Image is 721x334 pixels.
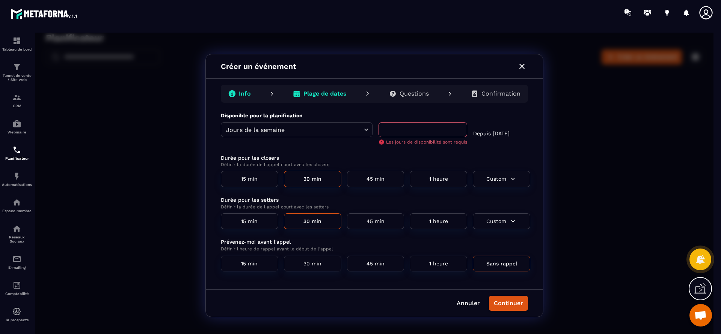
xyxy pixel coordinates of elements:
[186,138,243,154] button: 15 min
[374,223,432,239] button: 1 heure
[186,181,243,197] button: 15 min
[2,219,32,249] a: social-networksocial-networkRéseaux Sociaux
[2,209,32,213] p: Espace membre
[454,263,493,278] button: Continuer
[268,57,311,65] p: Plage de dates
[2,114,32,140] a: automationsautomationsWebinaire
[2,31,32,57] a: formationformationTableau de bord
[186,79,495,87] p: Disponible pour la planification
[437,181,495,197] button: Custom
[2,183,32,187] p: Automatisations
[12,198,21,207] img: automations
[249,223,306,239] button: 30 min
[2,73,32,82] p: Tunnel de vente / Site web
[186,121,495,129] p: Durée pour les closers
[12,63,21,72] img: formation
[312,181,369,197] button: 45 min
[438,97,474,105] p: Depuis [DATE]
[2,156,32,160] p: Planificateur
[312,138,369,154] button: 45 min
[2,47,32,51] p: Tableau de bord
[2,166,32,192] a: automationsautomationsAutomatisations
[374,181,432,197] button: 1 heure
[11,7,78,20] img: logo
[12,36,21,45] img: formation
[689,304,712,327] a: Ouvrir le chat
[2,235,32,243] p: Réseaux Sociaux
[2,318,32,322] p: IA prospects
[2,249,32,275] a: emailemailE-mailing
[364,57,394,65] p: Questions
[437,223,495,239] button: Sans rappel
[374,138,432,154] button: 1 heure
[437,138,495,154] button: Custom
[446,57,485,65] p: Confirmation
[2,87,32,114] a: formationformationCRM
[186,90,337,105] div: Jours de la semaine
[417,263,449,278] button: Annuler
[2,57,32,87] a: formationformationTunnel de vente / Site web
[12,307,21,316] img: automations
[186,223,243,239] button: 15 min
[186,163,495,171] p: Durée pour les setters
[249,181,306,197] button: 30 min
[2,192,32,219] a: automationsautomationsEspace membre
[12,145,21,154] img: scheduler
[186,213,495,220] p: Définir l'heure de rappel avant le début de l'appel
[12,281,21,290] img: accountant
[204,57,216,65] p: Info
[186,171,495,178] p: Définir la durée de l'appel court avec les setters
[2,130,32,134] p: Webinaire
[12,172,21,181] img: automations
[2,104,32,108] p: CRM
[186,205,495,213] p: Prévenez-moi avant l'appel
[249,138,306,154] button: 30 min
[2,265,32,270] p: E-mailing
[12,224,21,233] img: social-network
[343,106,432,112] p: Les jours de disponibilité sont requis
[312,223,369,239] button: 45 min
[12,93,21,102] img: formation
[2,292,32,296] p: Comptabilité
[2,275,32,301] a: accountantaccountantComptabilité
[2,140,32,166] a: schedulerschedulerPlanificateur
[186,129,495,135] p: Définir la durée de l'appel court avec les closers
[12,255,21,264] img: email
[12,119,21,128] img: automations
[186,28,261,39] p: Créer un événement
